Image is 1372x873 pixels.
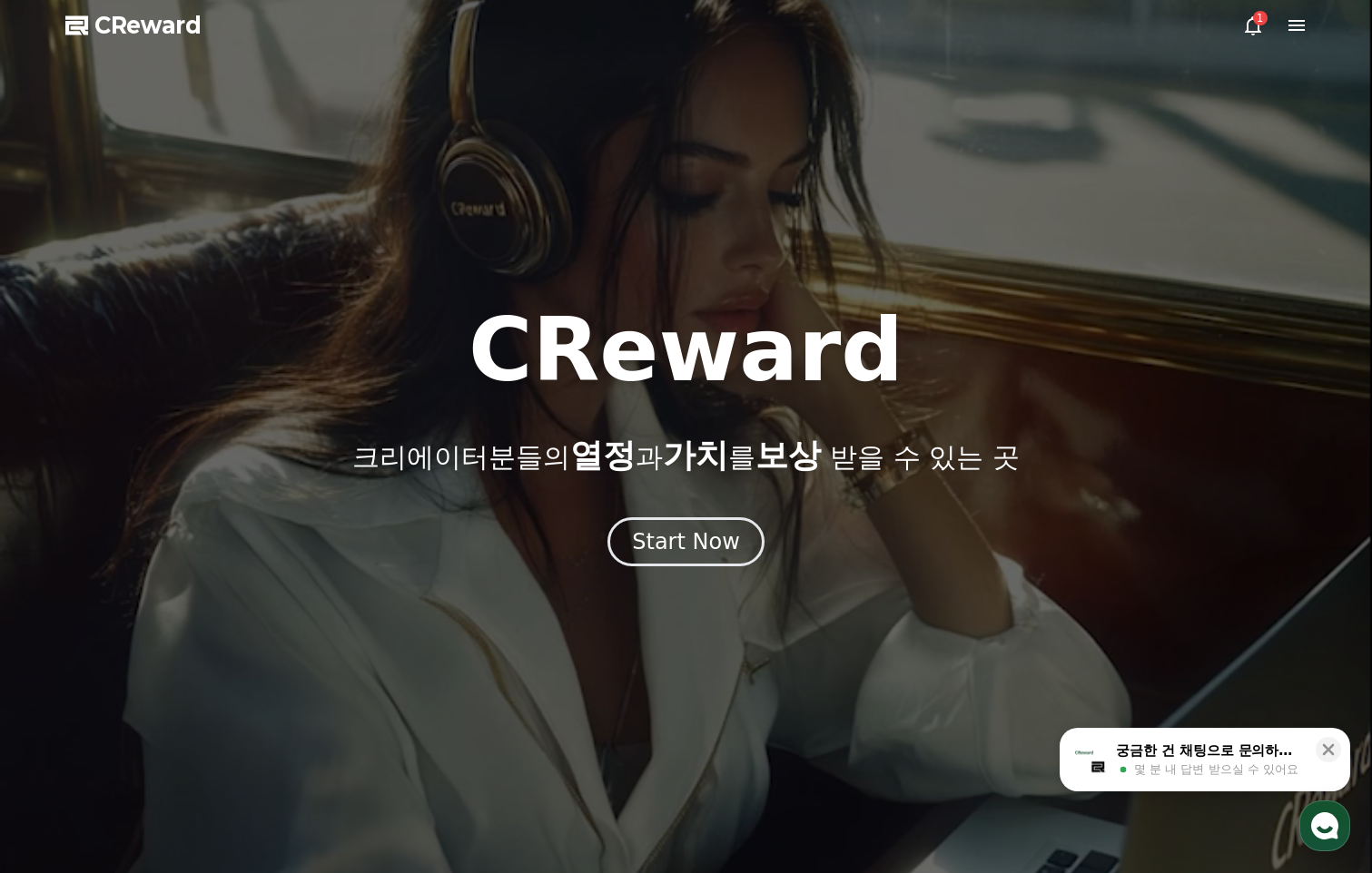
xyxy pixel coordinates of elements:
[607,535,765,553] a: Start Now
[352,437,1019,474] p: 크리에이터분들의 과 를 받을 수 있는 곳
[607,517,765,566] button: Start Now
[65,11,202,40] a: CReward
[469,307,903,394] h1: CReward
[663,436,728,474] span: 가치
[1242,15,1264,36] a: 1
[1253,11,1268,25] div: 1
[94,11,202,40] span: CReward
[755,436,821,474] span: 보상
[632,527,740,556] div: Start Now
[570,436,636,474] span: 열정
